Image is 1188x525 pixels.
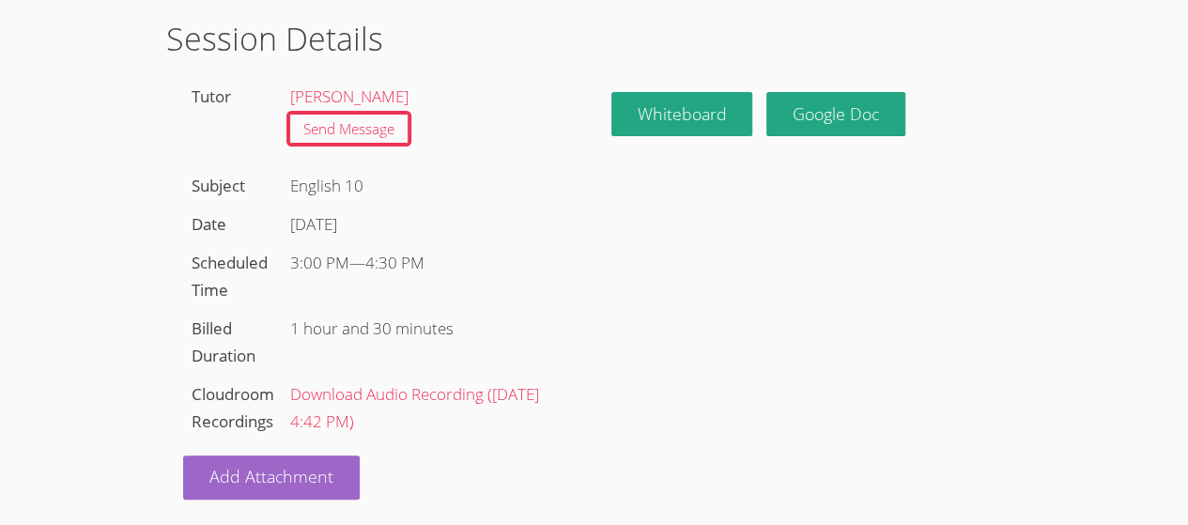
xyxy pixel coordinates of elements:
[289,114,409,145] a: Send Message
[192,252,268,301] label: Scheduled Time
[282,310,577,348] div: 1 hour and 30 minutes
[289,85,408,107] a: [PERSON_NAME]
[183,456,360,500] a: Add Attachment
[282,167,577,206] div: English 10
[766,92,905,136] a: Google Doc
[289,250,569,277] div: —
[192,213,226,235] label: Date
[192,85,231,107] label: Tutor
[289,383,538,432] span: [DATE] 4:42 PM
[166,15,1022,63] h1: Session Details
[192,383,274,432] label: Cloudroom Recordings
[289,383,538,432] a: Download Audio Recording ([DATE] 4:42 PM)
[192,175,245,196] label: Subject
[192,317,255,366] label: Billed Duration
[289,252,348,273] span: 3:00 PM
[611,92,753,136] button: Whiteboard
[289,211,569,239] div: [DATE]
[364,252,424,273] span: 4:30 PM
